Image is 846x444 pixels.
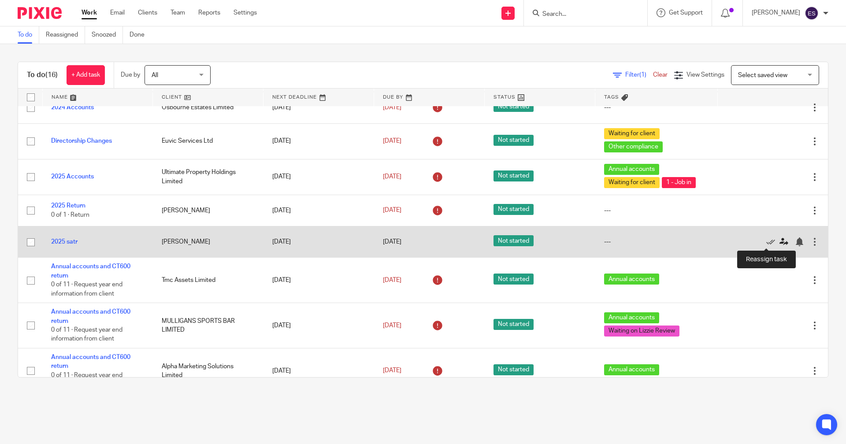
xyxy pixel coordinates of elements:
[383,174,401,180] span: [DATE]
[130,26,151,44] a: Done
[805,6,819,20] img: svg%3E
[18,7,62,19] img: Pixie
[51,372,122,388] span: 0 of 11 · Request year end information from client
[493,135,534,146] span: Not started
[263,123,374,159] td: [DATE]
[493,364,534,375] span: Not started
[766,237,779,246] a: Mark as done
[51,138,112,144] a: Directorship Changes
[263,348,374,394] td: [DATE]
[153,258,263,303] td: Tmc Assets Limited
[383,277,401,283] span: [DATE]
[604,326,679,337] span: Waiting on Lizzie Review
[152,72,158,78] span: All
[604,274,659,285] span: Annual accounts
[153,159,263,195] td: Ultimate Property Holdings Limited
[383,368,401,374] span: [DATE]
[686,72,724,78] span: View Settings
[82,8,97,17] a: Work
[493,235,534,246] span: Not started
[653,72,668,78] a: Clear
[198,8,220,17] a: Reports
[153,92,263,123] td: Osbourne Estates Limited
[263,159,374,195] td: [DATE]
[153,195,263,226] td: [PERSON_NAME]
[27,70,58,80] h1: To do
[604,103,709,112] div: ---
[542,11,621,18] input: Search
[662,177,696,188] span: 1 - Job in
[153,303,263,348] td: MULLIGANS SPORTS BAR LIMITED
[51,309,130,324] a: Annual accounts and CT600 return
[493,204,534,215] span: Not started
[383,207,401,214] span: [DATE]
[45,71,58,78] span: (16)
[604,177,660,188] span: Waiting for client
[625,72,653,78] span: Filter
[51,104,94,111] a: 2024 Accounts
[639,72,646,78] span: (1)
[263,92,374,123] td: [DATE]
[138,8,157,17] a: Clients
[604,95,619,100] span: Tags
[493,274,534,285] span: Not started
[263,195,374,226] td: [DATE]
[669,10,703,16] span: Get Support
[51,203,85,209] a: 2025 Return
[171,8,185,17] a: Team
[46,26,85,44] a: Reassigned
[153,226,263,258] td: [PERSON_NAME]
[604,164,659,175] span: Annual accounts
[604,206,709,215] div: ---
[51,263,130,278] a: Annual accounts and CT600 return
[121,70,140,79] p: Due by
[738,72,787,78] span: Select saved view
[493,319,534,330] span: Not started
[51,281,122,297] span: 0 of 11 · Request year end information from client
[752,8,800,17] p: [PERSON_NAME]
[604,141,663,152] span: Other compliance
[493,170,534,181] span: Not started
[51,212,89,218] span: 0 of 1 · Return
[604,312,659,323] span: Annual accounts
[383,104,401,111] span: [DATE]
[153,123,263,159] td: Euvic Services Ltd
[383,322,401,329] span: [DATE]
[263,258,374,303] td: [DATE]
[604,364,659,375] span: Annual accounts
[153,348,263,394] td: Alpha Marketing Solutions Limited
[604,237,709,246] div: ---
[51,239,78,245] a: 2025 satr
[110,8,125,17] a: Email
[604,128,660,139] span: Waiting for client
[234,8,257,17] a: Settings
[92,26,123,44] a: Snoozed
[383,138,401,144] span: [DATE]
[263,226,374,258] td: [DATE]
[263,303,374,348] td: [DATE]
[51,174,94,180] a: 2025 Accounts
[51,354,130,369] a: Annual accounts and CT600 return
[493,101,534,112] span: Not started
[383,239,401,245] span: [DATE]
[18,26,39,44] a: To do
[67,65,105,85] a: + Add task
[51,327,122,342] span: 0 of 11 · Request year end information from client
